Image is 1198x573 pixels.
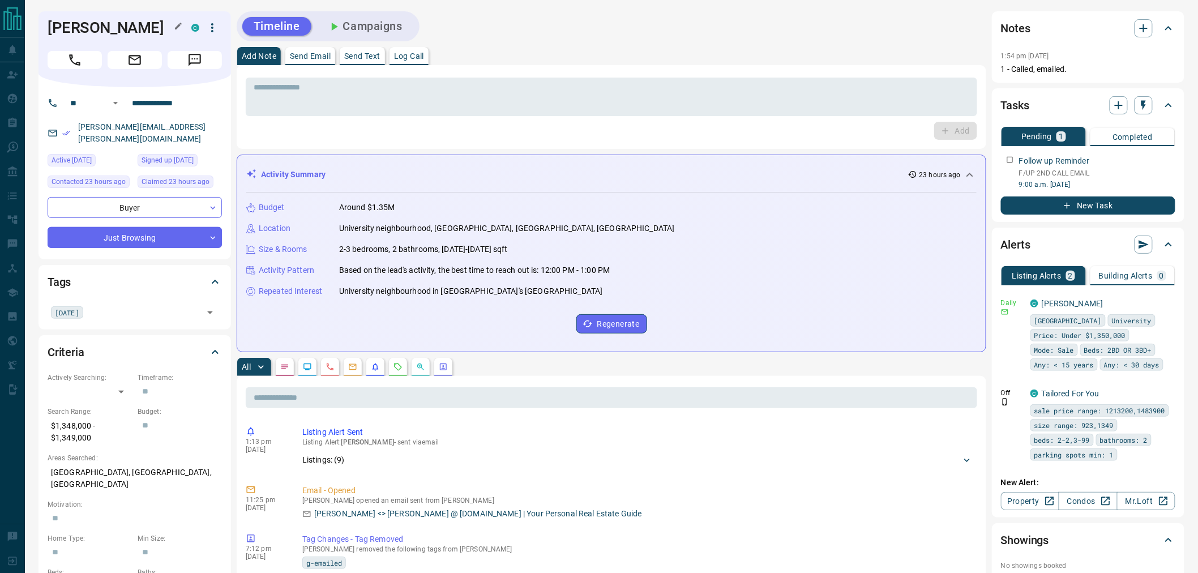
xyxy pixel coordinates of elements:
p: 2 [1068,272,1073,280]
button: Campaigns [316,17,414,36]
p: Activity Summary [261,169,326,181]
div: Alerts [1001,231,1175,258]
div: condos.ca [191,24,199,32]
div: Tasks [1001,92,1175,119]
svg: Notes [280,362,289,371]
button: New Task [1001,196,1175,215]
p: Listing Alert : - sent via email [302,438,973,446]
div: Activity Summary23 hours ago [246,164,977,185]
p: 11:25 pm [246,496,285,504]
p: Follow up Reminder [1019,155,1089,167]
p: Timeframe: [138,373,222,383]
div: Sun Oct 12 2025 [138,176,222,191]
p: University neighbourhood, [GEOGRAPHIC_DATA], [GEOGRAPHIC_DATA], [GEOGRAPHIC_DATA] [339,223,675,234]
p: F/UP 2ND CALL EMAIL [1019,168,1175,178]
p: Motivation: [48,499,222,510]
p: 0 [1160,272,1164,280]
span: Call [48,51,102,69]
svg: Push Notification Only [1001,398,1009,406]
p: 7:12 pm [246,545,285,553]
button: Regenerate [576,314,647,333]
p: 1 [1059,132,1063,140]
p: Around $1.35M [339,202,395,213]
a: Tailored For You [1042,389,1099,398]
span: bathrooms: 2 [1100,434,1148,446]
div: Notes [1001,15,1175,42]
a: Mr.Loft [1117,492,1175,510]
svg: Requests [393,362,403,371]
p: Off [1001,388,1024,398]
span: Signed up [DATE] [142,155,194,166]
svg: Emails [348,362,357,371]
div: Sat Sep 14 2024 [138,154,222,170]
p: Areas Searched: [48,453,222,463]
div: Criteria [48,339,222,366]
p: Listing Alerts [1012,272,1062,280]
div: Tags [48,268,222,296]
span: Active [DATE] [52,155,92,166]
p: Daily [1001,298,1024,308]
svg: Calls [326,362,335,371]
p: [PERSON_NAME] <> [PERSON_NAME] @ [DOMAIN_NAME] | Your Personal Real Estate Guide [314,508,642,520]
h1: [PERSON_NAME] [48,19,174,37]
p: 1:13 pm [246,438,285,446]
h2: Tags [48,273,71,291]
span: University [1112,315,1152,326]
div: Sun Oct 12 2025 [48,176,132,191]
button: Open [109,96,122,110]
h2: Tasks [1001,96,1029,114]
span: Price: Under $1,350,000 [1034,330,1126,341]
span: beds: 2-2,3-99 [1034,434,1090,446]
h2: Alerts [1001,236,1030,254]
p: 1:54 pm [DATE] [1001,52,1049,60]
p: University neighbourhood in [GEOGRAPHIC_DATA]'s [GEOGRAPHIC_DATA] [339,285,603,297]
p: [PERSON_NAME] removed the following tags from [PERSON_NAME] [302,545,973,553]
p: Send Email [290,52,331,60]
a: Condos [1059,492,1117,510]
p: [DATE] [246,446,285,454]
p: [DATE] [246,504,285,512]
span: parking spots min: 1 [1034,449,1114,460]
span: Any: < 30 days [1104,359,1160,370]
span: Email [108,51,162,69]
p: Completed [1113,133,1153,141]
p: 1 - Called, emailed. [1001,63,1175,75]
h2: Criteria [48,343,84,361]
p: New Alert: [1001,477,1175,489]
div: condos.ca [1030,390,1038,397]
p: Email - Opened [302,485,973,497]
svg: Listing Alerts [371,362,380,371]
p: Tag Changes - Tag Removed [302,533,973,545]
p: Budget [259,202,285,213]
p: 23 hours ago [919,170,961,180]
p: Min Size: [138,533,222,544]
p: Based on the lead's activity, the best time to reach out is: 12:00 PM - 1:00 PM [339,264,610,276]
p: 9:00 a.m. [DATE] [1019,179,1175,190]
p: Activity Pattern [259,264,314,276]
span: Beds: 2BD OR 3BD+ [1084,344,1152,356]
p: $1,348,000 - $1,349,000 [48,417,132,447]
p: Repeated Interest [259,285,322,297]
p: Building Alerts [1099,272,1153,280]
span: Message [168,51,222,69]
div: Showings [1001,527,1175,554]
svg: Lead Browsing Activity [303,362,312,371]
a: [PERSON_NAME] [1042,299,1103,308]
p: All [242,363,251,371]
div: Buyer [48,197,222,218]
p: Listing Alert Sent [302,426,973,438]
p: Listings: ( 9 ) [302,454,345,466]
svg: Agent Actions [439,362,448,371]
span: Any: < 15 years [1034,359,1094,370]
p: Home Type: [48,533,132,544]
svg: Email Verified [62,129,70,137]
span: Contacted 23 hours ago [52,176,126,187]
p: Add Note [242,52,276,60]
div: Sun Oct 12 2025 [48,154,132,170]
p: Actively Searching: [48,373,132,383]
svg: Email [1001,308,1009,316]
p: [GEOGRAPHIC_DATA], [GEOGRAPHIC_DATA], [GEOGRAPHIC_DATA] [48,463,222,494]
button: Timeline [242,17,311,36]
span: Claimed 23 hours ago [142,176,209,187]
p: Size & Rooms [259,243,307,255]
